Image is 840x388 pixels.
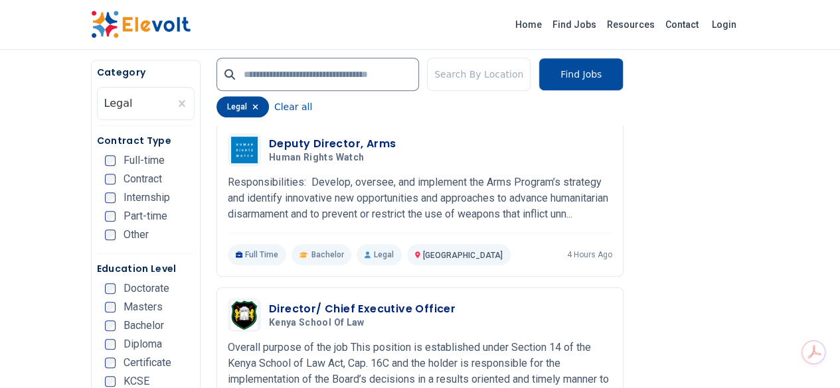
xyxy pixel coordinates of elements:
a: Contact [660,14,704,35]
h5: Category [97,66,195,79]
img: Elevolt [91,11,191,38]
input: Full-time [105,155,116,166]
p: Full Time [228,244,287,265]
h5: Contract Type [97,134,195,147]
span: Human Rights Watch [269,152,364,164]
input: Certificate [105,357,116,368]
span: Full-time [124,155,165,166]
a: Resources [602,14,660,35]
a: Human Rights WatchDeputy Director, ArmsHuman Rights WatchResponsibilities: Develop, oversee, and ... [228,133,612,265]
input: Doctorate [105,283,116,294]
span: Doctorate [124,283,169,294]
h5: Education Level [97,262,195,275]
a: Find Jobs [547,14,602,35]
p: Legal [357,244,401,265]
span: Other [124,229,149,240]
p: 4 hours ago [567,249,612,260]
span: [GEOGRAPHIC_DATA] [423,251,503,260]
span: Contract [124,174,162,184]
span: Bachelor [311,249,343,260]
input: Bachelor [105,320,116,331]
input: Internship [105,192,116,203]
input: KCSE [105,376,116,387]
img: Human Rights Watch [231,137,258,163]
span: Kenya School of Law [269,317,365,329]
span: Diploma [124,339,162,350]
span: Masters [124,302,163,312]
a: Login [704,11,744,38]
button: Find Jobs [539,58,624,91]
div: legal [216,96,269,117]
h3: Deputy Director, Arms [269,136,396,152]
span: Part-time [124,211,167,222]
a: Home [510,14,547,35]
input: Masters [105,302,116,312]
input: Other [105,229,116,240]
span: Certificate [124,357,171,368]
input: Contract [105,174,116,184]
span: Internship [124,192,170,203]
input: Part-time [105,211,116,222]
input: Diploma [105,339,116,350]
span: Bachelor [124,320,164,331]
button: Clear all [274,96,312,117]
h3: Director/ Chief Executive Officer [269,301,456,317]
img: Kenya School of Law [231,300,258,329]
span: KCSE [124,376,149,387]
p: Responsibilities: Develop, oversee, and implement the Arms Program’s strategy and identify innova... [228,174,612,222]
